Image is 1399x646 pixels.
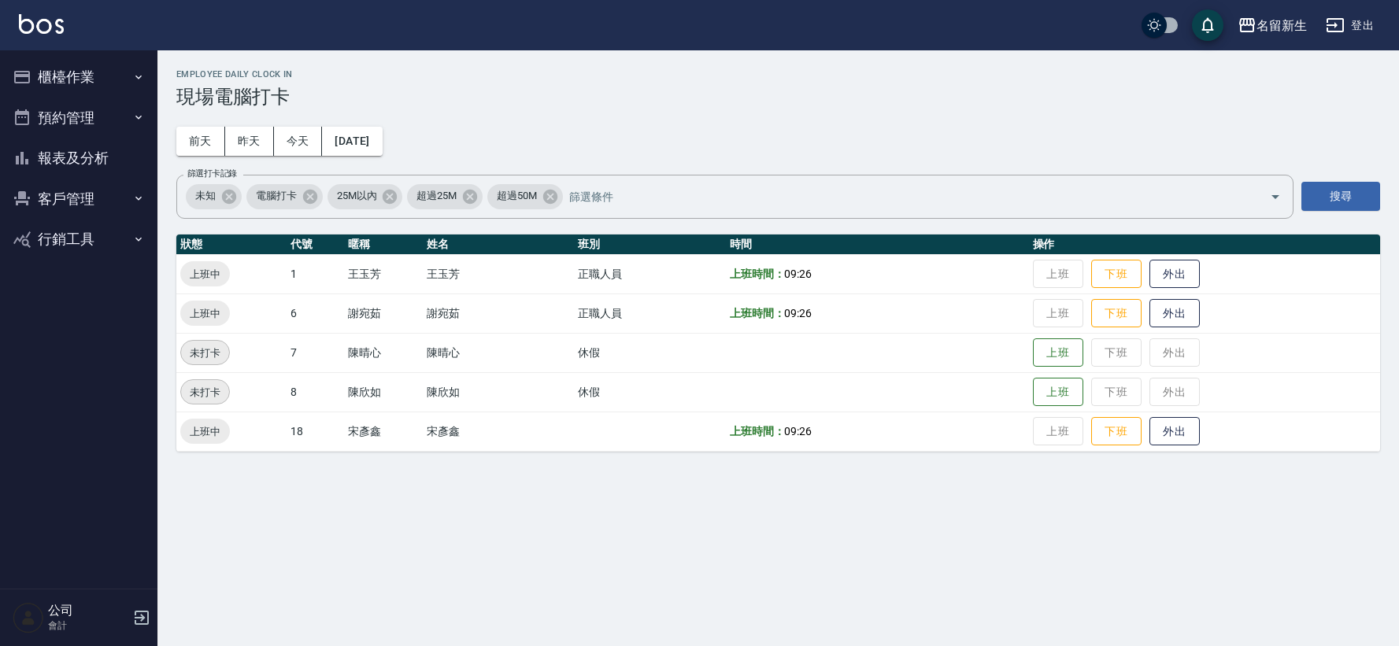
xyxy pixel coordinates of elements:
[730,307,785,319] b: 上班時間：
[287,293,344,333] td: 6
[6,179,151,220] button: 客戶管理
[287,412,344,451] td: 18
[287,333,344,372] td: 7
[1091,260,1142,289] button: 下班
[574,372,725,412] td: 休假
[423,412,574,451] td: 宋彥鑫
[574,333,725,372] td: 休假
[565,183,1242,210] input: 篩選條件
[1091,299,1142,328] button: 下班
[344,254,423,293] td: 王玉芳
[344,412,423,451] td: 宋彥鑫
[407,184,483,209] div: 超過25M
[176,127,225,156] button: 前天
[423,372,574,412] td: 陳欣如
[423,234,574,255] th: 姓名
[423,333,574,372] td: 陳晴心
[274,127,323,156] button: 今天
[181,384,229,401] span: 未打卡
[287,372,344,412] td: 8
[186,188,225,204] span: 未知
[784,268,812,280] span: 09:26
[407,188,466,204] span: 超過25M
[287,234,344,255] th: 代號
[726,234,1029,255] th: 時間
[784,425,812,437] span: 09:26
[730,425,785,437] b: 上班時間：
[1231,9,1313,42] button: 名留新生
[574,293,725,333] td: 正職人員
[246,184,323,209] div: 電腦打卡
[344,372,423,412] td: 陳欣如
[1149,417,1200,446] button: 外出
[176,69,1380,79] h2: Employee Daily Clock In
[487,188,546,204] span: 超過50M
[328,188,387,204] span: 25M以內
[180,423,230,440] span: 上班中
[322,127,382,156] button: [DATE]
[1192,9,1223,41] button: save
[784,307,812,319] span: 09:26
[6,57,151,98] button: 櫃檯作業
[1149,260,1200,289] button: 外出
[6,138,151,179] button: 報表及分析
[1029,234,1380,255] th: 操作
[13,602,44,633] img: Person
[176,234,287,255] th: 狀態
[730,268,785,280] b: 上班時間：
[287,254,344,293] td: 1
[48,603,128,618] h5: 公司
[48,618,128,633] p: 會計
[186,184,242,209] div: 未知
[246,188,306,204] span: 電腦打卡
[344,293,423,333] td: 謝宛茹
[574,254,725,293] td: 正職人員
[328,184,403,209] div: 25M以內
[6,98,151,138] button: 預約管理
[1091,417,1142,446] button: 下班
[487,184,563,209] div: 超過50M
[1263,184,1288,209] button: Open
[180,266,230,282] span: 上班中
[1257,16,1307,35] div: 名留新生
[181,345,229,361] span: 未打卡
[423,254,574,293] td: 王玉芳
[187,168,237,179] label: 篩選打卡記錄
[1033,378,1083,407] button: 上班
[1033,338,1083,367] button: 上班
[6,219,151,260] button: 行銷工具
[180,305,230,322] span: 上班中
[225,127,274,156] button: 昨天
[176,86,1380,108] h3: 現場電腦打卡
[19,14,64,34] img: Logo
[423,293,574,333] td: 謝宛茹
[344,234,423,255] th: 暱稱
[344,333,423,372] td: 陳晴心
[574,234,725,255] th: 班別
[1301,182,1380,211] button: 搜尋
[1149,299,1200,328] button: 外出
[1319,11,1380,40] button: 登出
